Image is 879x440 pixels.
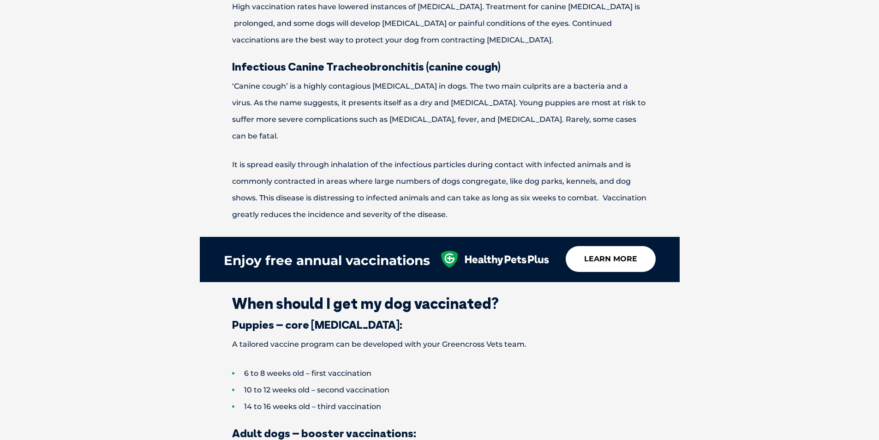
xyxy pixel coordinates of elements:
[232,382,680,398] li: 10 to 12 weeks old – second vaccination
[200,428,680,439] h3: Adult dogs – booster vaccinations:
[200,296,680,311] h2: When should I get my dog vaccinated?
[200,336,680,353] p: A tailored vaccine program can be developed with your Greencross Vets team.
[224,246,430,275] div: Enjoy free annual vaccinations
[566,246,656,272] a: learn more
[200,78,680,145] p: ‘Canine cough’ is a highly contagious [MEDICAL_DATA] in dogs. The two main culprits are a bacteri...
[200,157,680,223] p: It is spread easily through inhalation of the infectious particles during contact with infected a...
[200,319,680,330] h3: Puppies – core [MEDICAL_DATA]:
[232,398,680,415] li: 14 to 16 weeks old – third vaccination
[200,61,680,72] h3: Infectious Canine Tracheobronchitis (canine cough)
[439,251,550,268] img: healthy-pets-plus.svg
[232,365,680,382] li: 6 to 8 weeks old – first vaccination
